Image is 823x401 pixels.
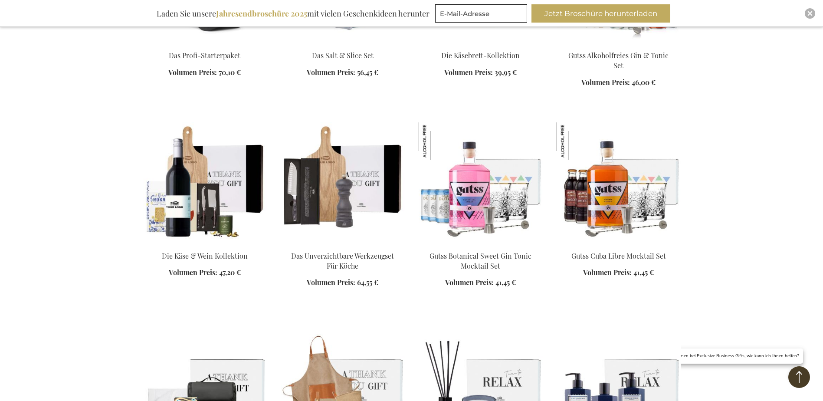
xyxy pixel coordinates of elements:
[291,251,394,270] a: Das Unverzichtbare Werkzeugset Für Köche
[571,251,666,260] a: Gutss Cuba Libre Mocktail Set
[419,40,543,48] a: The Cheese Board Collection
[531,4,670,23] button: Jetzt Broschüre herunterladen
[216,8,307,19] b: Jahresendbroschüre 2025
[357,68,378,77] span: 56,45 €
[632,78,656,87] span: 46,00 €
[445,278,494,287] span: Volumen Preis:
[169,268,241,278] a: Volumen Preis: 47,20 €
[557,40,681,48] a: Gutss Non-Alcoholic Gin & Tonic Set
[307,68,378,78] a: Volumen Preis: 56,45 €
[430,251,531,270] a: Gutss Botanical Sweet Gin Tonic Mocktail Set
[143,40,267,48] a: The Professional Starter Kit
[495,68,517,77] span: 39,95 €
[495,278,516,287] span: 41,45 €
[307,278,355,287] span: Volumen Preis:
[441,51,520,60] a: Die Käsebrett-Kollektion
[419,240,543,249] a: Gutss Botanical Sweet Gin Tonic Mocktail Set Gutss Botanical Sweet Gin Tonic Mocktail Set
[807,11,813,16] img: Close
[307,68,355,77] span: Volumen Preis:
[219,68,241,77] span: 70,10 €
[435,4,527,23] input: E-Mail-Adresse
[581,78,656,88] a: Volumen Preis: 46,00 €
[805,8,815,19] div: Close
[557,240,681,249] a: Gutss Cuba Libre Mocktail Set Gutss Cuba Libre Mocktail Set
[568,51,669,70] a: Gutss Alkoholfreies Gin & Tonic Set
[307,278,378,288] a: Volumen Preis: 64,55 €
[281,240,405,249] a: Das Unverzichtbare Werkzeugset Für Köche
[633,268,654,277] span: 41,45 €
[583,268,654,278] a: Volumen Preis: 41,45 €
[419,122,456,160] img: Gutss Botanical Sweet Gin Tonic Mocktail Set
[357,278,378,287] span: 64,55 €
[557,122,594,160] img: Gutss Cuba Libre Mocktail Set
[312,51,374,60] a: Das Salt & Slice Set
[219,268,241,277] span: 47,20 €
[281,40,405,48] a: The Salt & Slice Set Exclusive Business Gift
[557,122,681,244] img: Gutss Cuba Libre Mocktail Set
[583,268,632,277] span: Volumen Preis:
[281,122,405,244] img: Das Unverzichtbare Werkzeugset Für Köche
[435,4,530,25] form: marketing offers and promotions
[153,4,433,23] div: Laden Sie unsere mit vielen Geschenkideen herunter
[162,251,248,260] a: Die Käse & Wein Kollektion
[581,78,630,87] span: Volumen Preis:
[169,51,240,60] a: Das Profi-Starterpaket
[445,278,516,288] a: Volumen Preis: 41,45 €
[168,68,217,77] span: Volumen Preis:
[169,268,217,277] span: Volumen Preis:
[419,122,543,244] img: Gutss Botanical Sweet Gin Tonic Mocktail Set
[444,68,517,78] a: Volumen Preis: 39,95 €
[168,68,241,78] a: Volumen Preis: 70,10 €
[143,122,267,244] img: Die Käse & Wein Kollektion
[444,68,493,77] span: Volumen Preis:
[143,240,267,249] a: Die Käse & Wein Kollektion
